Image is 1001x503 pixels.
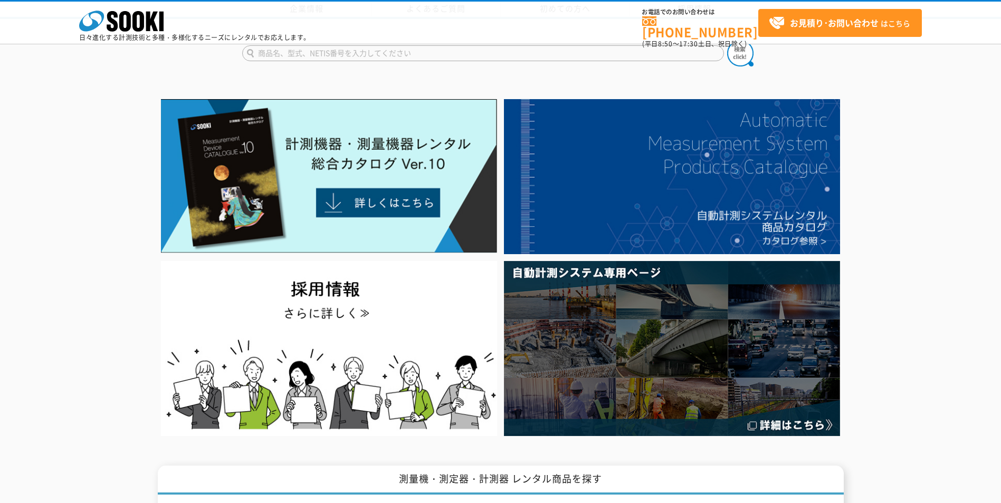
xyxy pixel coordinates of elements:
span: (平日 ～ 土日、祝日除く) [642,39,747,49]
img: 自動計測システム専用ページ [504,261,840,436]
a: [PHONE_NUMBER] [642,16,758,38]
h1: 測量機・測定器・計測器 レンタル商品を探す [158,466,844,495]
span: 17:30 [679,39,698,49]
input: 商品名、型式、NETIS番号を入力してください [242,45,724,61]
span: 8:50 [658,39,673,49]
img: btn_search.png [727,40,754,66]
span: はこちら [769,15,910,31]
p: 日々進化する計測技術と多種・多様化するニーズにレンタルでお応えします。 [79,34,310,41]
strong: お見積り･お問い合わせ [790,16,879,29]
span: お電話でのお問い合わせは [642,9,758,15]
img: SOOKI recruit [161,261,497,436]
a: お見積り･お問い合わせはこちら [758,9,922,37]
img: Catalog Ver10 [161,99,497,253]
img: 自動計測システムカタログ [504,99,840,254]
